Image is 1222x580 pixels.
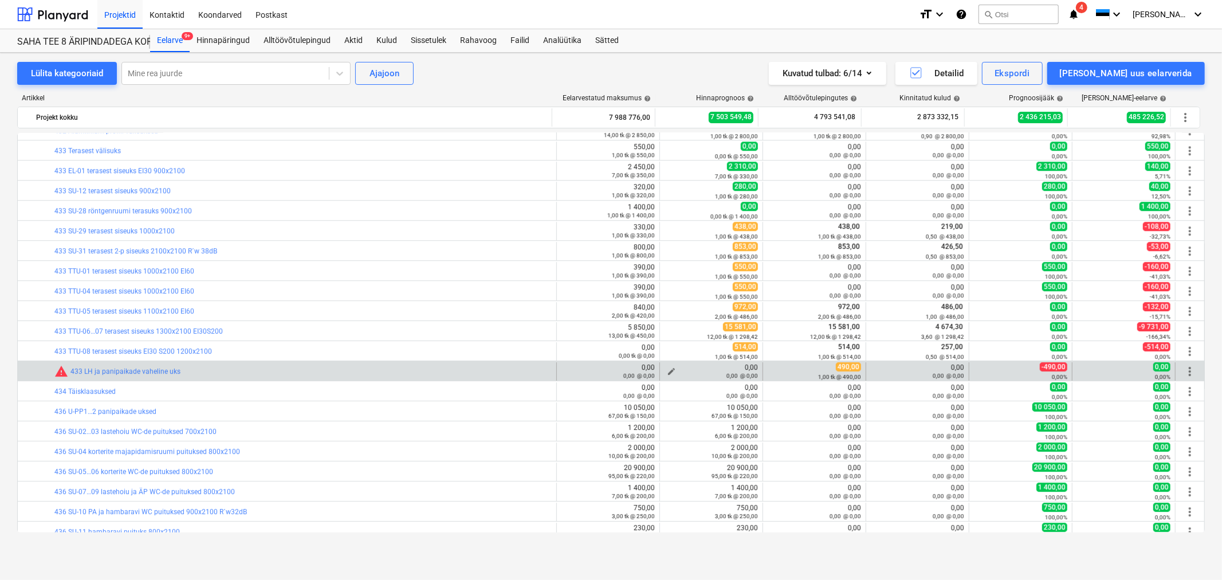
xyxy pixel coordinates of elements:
span: Rohkem tegevusi [1183,385,1197,398]
span: edit [667,367,676,376]
a: 433 TTU-08 terasest siseuks EI30 S200 1200x2100 [54,347,212,355]
span: help [848,95,857,102]
div: 0,00 [768,203,861,219]
span: 853,00 [733,242,758,251]
span: 550,00 [733,282,758,291]
small: 2,00 tk @ 486,00 [715,313,758,320]
a: 436 SU-04 korterite majapidamisruumi puituksed 800x2100 [54,448,240,456]
small: 0,00 @ 0,00 [830,393,861,399]
small: 1,00 tk @ 390,00 [612,292,655,299]
small: 7,00 tk @ 350,00 [612,172,655,178]
span: -108,00 [1143,222,1170,231]
span: 485 226,52 [1127,112,1166,123]
small: 0,00% [1052,313,1067,320]
small: 0,00 @ 0,00 [623,373,655,379]
span: 0,00 [1153,442,1170,452]
span: 0,00 [1153,422,1170,432]
div: 0,00 [768,263,861,279]
a: Eelarve9+ [150,29,190,52]
span: 550,00 [1145,142,1170,151]
div: 0,00 [768,383,861,399]
span: 426,50 [940,242,964,250]
span: 514,00 [733,342,758,351]
a: 436 U-PP1…2 panipaikade uksed [54,407,156,416]
small: 0,50 @ 438,00 [926,233,964,240]
small: 92,98% [1152,133,1170,139]
small: 100,00% [1045,193,1067,199]
span: 0,00 [1153,362,1170,371]
span: Rohkem tegevusi [1183,445,1197,458]
div: Artikkel [17,94,553,102]
small: 0,00% [1052,253,1067,260]
small: 0,00% [1052,153,1067,159]
small: 67,00 tk @ 150,00 [608,413,655,419]
span: 257,00 [940,343,964,351]
span: Rohkem tegevusi [1183,344,1197,358]
div: 0,00 [871,263,964,279]
div: 1 400,00 [561,203,655,219]
small: 100,00% [1148,153,1170,159]
small: 100,00% [1045,434,1067,440]
div: 0,00 [871,424,964,440]
div: 550,00 [561,143,655,159]
a: Sätted [588,29,626,52]
button: Detailid [895,62,977,85]
small: 1,00 tk @ 438,00 [818,233,861,240]
span: 4 [1076,2,1087,13]
div: Ajajoon [370,66,399,81]
span: 486,00 [940,303,964,311]
div: Eelarve [150,29,190,52]
small: 0,00 @ 0,00 [933,433,964,439]
small: 100,00% [1045,173,1067,179]
div: 390,00 [561,283,655,299]
div: 5 850,00 [561,323,655,339]
span: Rohkem tegevusi [1183,284,1197,298]
small: 0,50 @ 853,00 [926,253,964,260]
a: 433 SU-28 röntgenruumi terasuks 900x2100 [54,207,192,215]
a: 433 SU-31 terasest 2-p siseuks 2100x2100 R´w 38dB [54,247,217,255]
span: 4 793 541,08 [813,112,856,122]
div: Aktid [337,29,370,52]
small: 0,50 @ 514,00 [926,354,964,360]
span: 0,00 [1050,382,1067,391]
small: 6,00 tk @ 200,00 [612,433,655,439]
small: 1,00 tk @ 320,00 [612,192,655,198]
small: 12,50% [1152,193,1170,199]
a: Kulud [370,29,404,52]
iframe: Chat Widget [1165,525,1222,580]
span: 2 436 215,03 [1018,112,1063,123]
span: 1 400,00 [1140,202,1170,211]
span: -514,00 [1143,342,1170,351]
div: Eelarvestatud maksumus [563,94,651,102]
small: 0,00 @ 0,00 [830,212,861,218]
span: help [745,95,754,102]
div: Alltöövõtulepingud [257,29,337,52]
span: 0,00 [1050,322,1067,331]
small: 0,00 tk @ 0,00 [619,352,655,359]
small: 0,00% [1155,394,1170,400]
span: 219,00 [940,222,964,230]
small: 0,00 @ 0,00 [830,192,861,198]
div: 0,00 [768,183,861,199]
div: 1 200,00 [561,424,655,440]
span: 15 581,00 [827,323,861,331]
div: Hinnapäringud [190,29,257,52]
small: 1,00 tk @ 490,00 [818,374,861,380]
small: -166,34% [1146,334,1170,340]
span: Rohkem tegevusi [1183,505,1197,519]
span: 140,00 [1145,162,1170,171]
span: Rohkem tegevusi [1183,244,1197,258]
small: 1,00 tk @ 514,00 [818,354,861,360]
span: Rohkem tegevusi [1183,465,1197,479]
small: 1,00 tk @ 2 800,00 [814,133,861,139]
span: Rohkem tegevusi [1183,405,1197,418]
small: 0,00% [1052,213,1067,220]
div: Sissetulek [404,29,453,52]
small: 0,00% [1155,414,1170,420]
div: Prognoosijääk [1009,94,1063,102]
small: 1,00 tk @ 853,00 [818,253,861,260]
span: Rohkem tegevusi [1183,164,1197,178]
small: 0,00 @ 0,00 [933,212,964,218]
span: 438,00 [837,222,861,230]
span: 0,00 [1050,142,1067,151]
